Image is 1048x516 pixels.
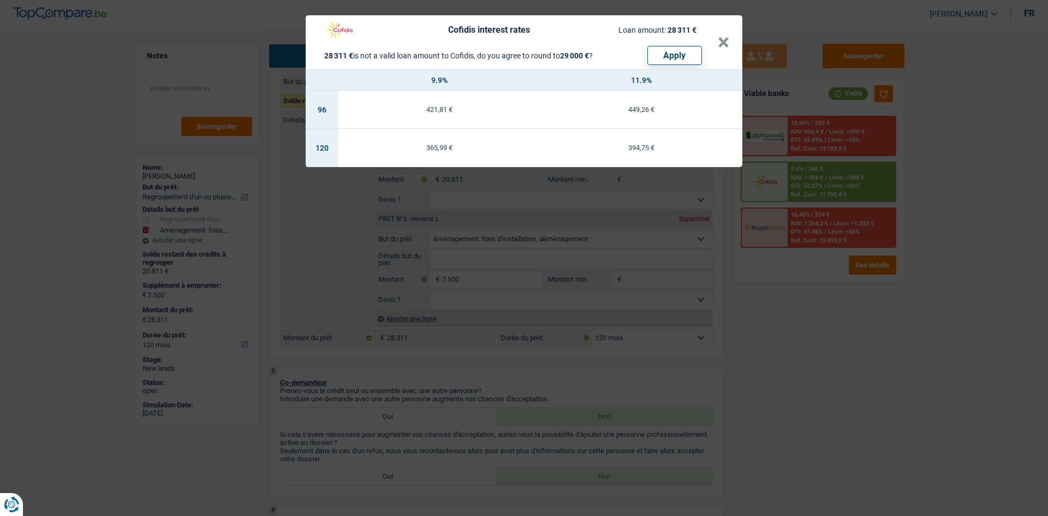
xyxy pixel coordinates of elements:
[338,70,540,91] th: 9.9%
[540,70,742,91] th: 11.9%
[647,46,702,65] button: Apply
[306,129,338,167] td: 120
[618,26,666,34] span: Loan amount:
[560,51,589,60] span: 29 000 €
[319,20,360,40] img: Cofidis
[338,106,540,113] div: 421,81 €
[718,37,729,48] button: ×
[668,26,696,34] span: 28 311 €
[306,91,338,129] td: 96
[540,144,742,151] div: 394,75 €
[338,144,540,151] div: 365,99 €
[540,106,742,113] div: 449,26 €
[324,52,593,60] div: is not a valid loan amount to Cofidis, do you agree to round to ?
[324,51,353,60] span: 28 311 €
[448,26,530,34] div: Cofidis interest rates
